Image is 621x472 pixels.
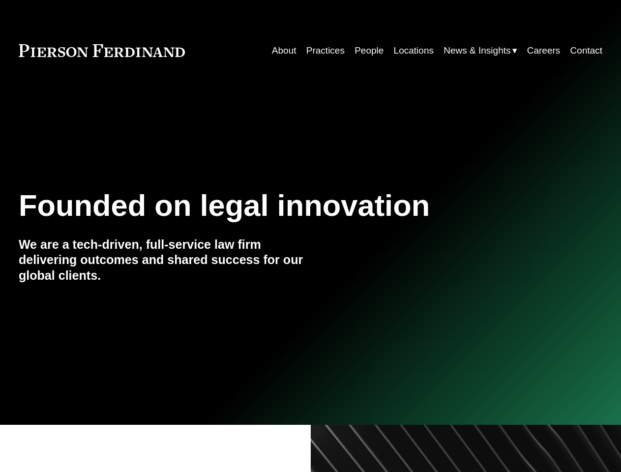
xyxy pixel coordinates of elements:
[272,41,296,60] a: About
[527,41,561,60] a: Careers
[19,237,311,284] h4: We are a tech-driven, full-service law firm delivering outcomes and shared success for our global...
[444,42,510,59] span: News & Insights
[355,41,384,60] a: People
[570,41,603,60] a: Contact
[394,41,434,60] a: Locations
[19,188,505,223] h1: Founded on legal innovation
[444,41,517,60] a: folder dropdown
[306,41,345,60] a: Practices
